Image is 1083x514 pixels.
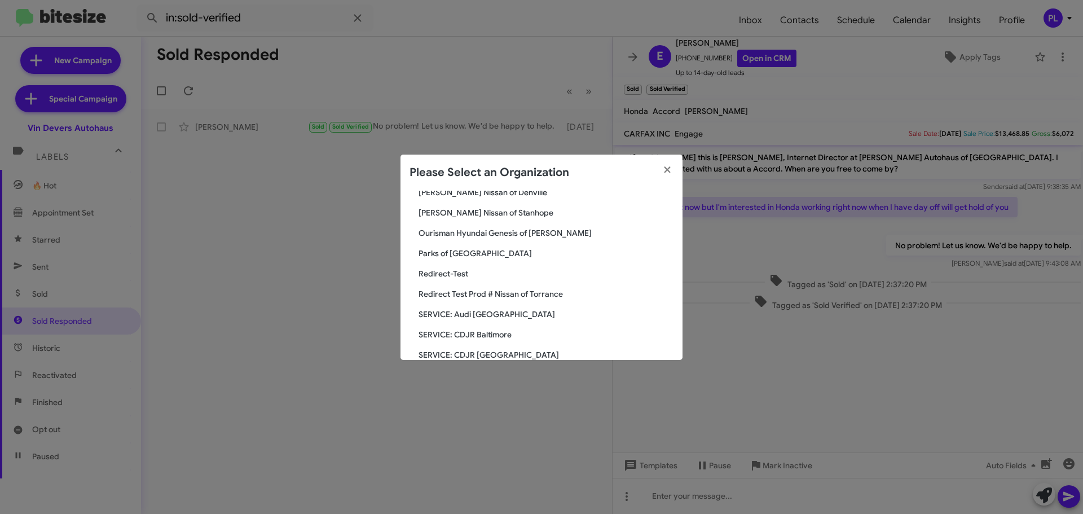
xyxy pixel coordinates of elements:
span: SERVICE: CDJR Baltimore [419,329,673,340]
span: [PERSON_NAME] Nissan of Denville [419,187,673,198]
span: SERVICE: Audi [GEOGRAPHIC_DATA] [419,309,673,320]
span: [PERSON_NAME] Nissan of Stanhope [419,207,673,218]
h2: Please Select an Organization [410,164,569,182]
span: SERVICE: CDJR [GEOGRAPHIC_DATA] [419,349,673,361]
span: Ourisman Hyundai Genesis of [PERSON_NAME] [419,227,673,239]
span: Redirect-Test [419,268,673,279]
span: Parks of [GEOGRAPHIC_DATA] [419,248,673,259]
span: Redirect Test Prod # Nissan of Torrance [419,288,673,300]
